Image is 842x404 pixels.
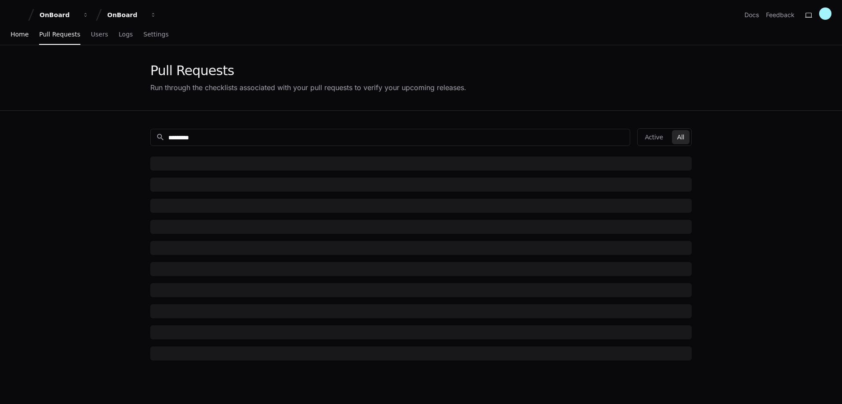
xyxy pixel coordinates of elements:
span: Pull Requests [39,32,80,37]
span: Settings [143,32,168,37]
button: OnBoard [36,7,92,23]
button: All [672,130,690,144]
span: Logs [119,32,133,37]
button: OnBoard [104,7,160,23]
a: Docs [744,11,759,19]
div: OnBoard [40,11,77,19]
a: Home [11,25,29,45]
a: Pull Requests [39,25,80,45]
div: Run through the checklists associated with your pull requests to verify your upcoming releases. [150,82,466,93]
button: Feedback [766,11,795,19]
button: Active [639,130,668,144]
a: Settings [143,25,168,45]
div: OnBoard [107,11,145,19]
span: Users [91,32,108,37]
a: Users [91,25,108,45]
mat-icon: search [156,133,165,142]
a: Logs [119,25,133,45]
div: Pull Requests [150,63,466,79]
span: Home [11,32,29,37]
